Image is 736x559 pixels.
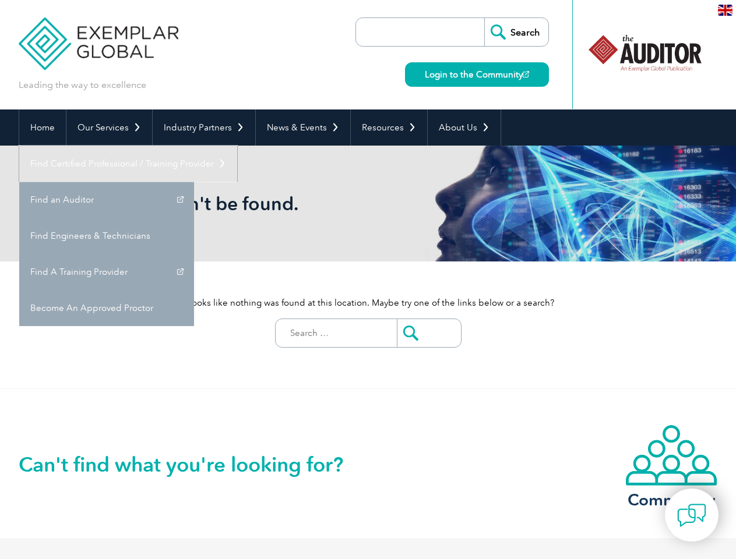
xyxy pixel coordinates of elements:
[19,109,66,146] a: Home
[19,192,466,215] h1: Oops! That page can't be found.
[405,62,549,87] a: Login to the Community
[677,501,706,530] img: contact-chat.png
[484,18,548,46] input: Search
[523,71,529,77] img: open_square.png
[19,290,194,326] a: Become An Approved Proctor
[625,424,718,507] a: Community
[66,109,152,146] a: Our Services
[256,109,350,146] a: News & Events
[19,79,146,91] p: Leading the way to excellence
[19,296,718,309] p: It looks like nothing was found at this location. Maybe try one of the links below or a search?
[19,254,194,290] a: Find A Training Provider
[19,182,194,218] a: Find an Auditor
[625,493,718,507] h3: Community
[19,218,194,254] a: Find Engineers & Technicians
[625,424,718,487] img: icon-community.webp
[428,109,501,146] a: About Us
[351,109,427,146] a: Resources
[19,455,368,474] h2: Can't find what you're looking for?
[19,146,237,182] a: Find Certified Professional / Training Provider
[153,109,255,146] a: Industry Partners
[718,5,733,16] img: en
[397,319,461,347] input: Submit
